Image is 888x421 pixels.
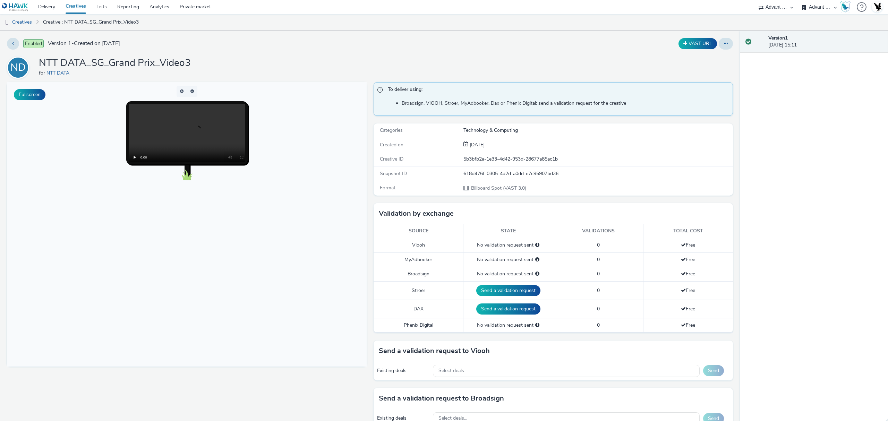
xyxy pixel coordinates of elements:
[402,100,729,107] li: Broadsign, VIOOH, Stroer, MyAdbooker, Dax or Phenix Digital: send a validation request for the cr...
[374,267,463,281] td: Broadsign
[476,285,540,296] button: Send a validation request
[374,238,463,252] td: Viooh
[681,287,695,294] span: Free
[438,368,467,374] span: Select deals...
[681,306,695,312] span: Free
[597,256,600,263] span: 0
[703,365,724,376] button: Send
[470,185,526,191] span: Billboard Spot (VAST 3.0)
[380,170,407,177] span: Snapshot ID
[553,224,643,238] th: Validations
[681,270,695,277] span: Free
[840,1,853,12] a: Hawk Academy
[467,242,549,249] div: No validation request sent
[467,270,549,277] div: No validation request sent
[677,38,719,49] div: Duplicate the creative as a VAST URL
[467,256,549,263] div: No validation request sent
[48,40,120,48] span: Version 1 - Created on [DATE]
[597,287,600,294] span: 0
[380,184,395,191] span: Format
[379,393,504,404] h3: Send a validation request to Broadsign
[840,1,851,12] img: Hawk Academy
[468,141,485,148] span: [DATE]
[379,346,490,356] h3: Send a validation request to Viooh
[14,89,45,100] button: Fullscreen
[681,322,695,328] span: Free
[380,127,403,134] span: Categories
[597,270,600,277] span: 0
[476,303,540,315] button: Send a validation request
[374,300,463,318] td: DAX
[463,224,553,238] th: State
[463,127,733,134] div: Technology & Computing
[597,306,600,312] span: 0
[2,3,28,11] img: undefined Logo
[597,242,600,248] span: 0
[468,141,485,148] div: Creation 26 September 2025, 15:11
[374,281,463,300] td: Stroer
[388,86,726,95] span: To deliver using:
[374,224,463,238] th: Source
[380,156,403,162] span: Creative ID
[768,35,788,41] strong: Version 1
[23,39,44,48] span: Enabled
[463,156,733,163] div: 5b3bfb2a-1e33-4d42-953d-28677a85ac1b
[768,35,882,49] div: [DATE] 15:11
[463,170,733,177] div: 618d476f-0305-4d2d-a0dd-e7c95907bd36
[374,252,463,267] td: MyAdbooker
[643,224,733,238] th: Total cost
[380,141,403,148] span: Created on
[377,367,430,374] div: Existing deals
[535,322,539,329] div: Please select a deal below and click on Send to send a validation request to Phenix Digital.
[10,58,26,77] div: ND
[39,70,46,76] span: for
[379,208,454,219] h3: Validation by exchange
[872,2,882,12] img: Account UK
[7,64,32,71] a: ND
[374,318,463,332] td: Phenix Digital
[40,14,142,31] a: Creative : NTT DATA_SG_Grand Prix_Video3
[535,242,539,249] div: Please select a deal below and click on Send to send a validation request to Viooh.
[535,270,539,277] div: Please select a deal below and click on Send to send a validation request to Broadsign.
[681,256,695,263] span: Free
[467,322,549,329] div: No validation request sent
[39,57,191,70] h1: NTT DATA_SG_Grand Prix_Video3
[535,256,539,263] div: Please select a deal below and click on Send to send a validation request to MyAdbooker.
[681,242,695,248] span: Free
[678,38,717,49] button: VAST URL
[46,70,72,76] a: NTT DATA
[3,19,10,26] img: dooh
[597,322,600,328] span: 0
